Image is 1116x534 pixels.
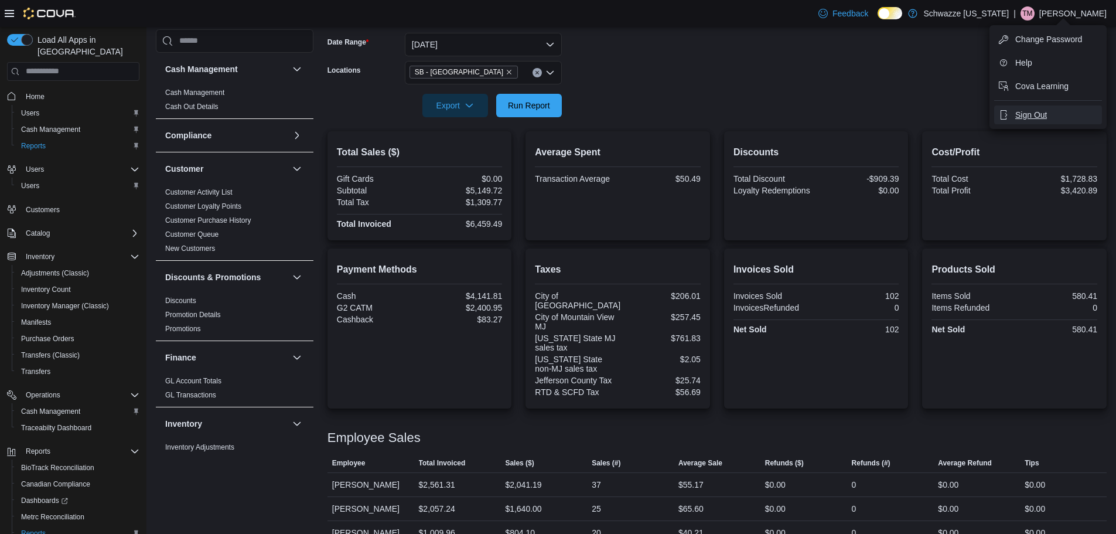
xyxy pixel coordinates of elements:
span: Cash Management [21,125,80,134]
span: Customer Purchase History [165,216,251,225]
span: Dashboards [16,494,139,508]
span: Average Sale [678,458,722,468]
a: Home [21,90,49,104]
h2: Cost/Profit [931,145,1097,159]
span: Employee [332,458,366,468]
div: Finance [156,374,313,407]
span: Users [16,106,139,120]
span: GL Account Totals [165,376,221,386]
button: Cash Management [165,63,288,75]
div: Jefferson County Tax [535,376,615,385]
span: New Customers [165,244,215,253]
div: Total Discount [733,174,814,183]
strong: Total Invoiced [337,219,391,229]
div: $83.27 [422,315,502,324]
button: [DATE] [405,33,562,56]
div: $0.00 [938,502,958,516]
span: Cash Out Details [165,102,219,111]
span: Metrc Reconciliation [21,512,84,522]
button: Inventory Manager (Classic) [12,298,144,314]
a: Dashboards [12,492,144,509]
button: Cash Management [12,121,144,138]
span: Reports [26,447,50,456]
label: Locations [327,66,361,75]
a: GL Account Totals [165,377,221,385]
div: $2,400.95 [422,303,502,312]
div: Subtotal [337,186,417,195]
span: Operations [21,388,139,402]
span: Help [1015,57,1032,69]
div: Loyalty Redemptions [733,186,814,195]
a: Canadian Compliance [16,477,95,491]
div: $50.49 [620,174,701,183]
a: Inventory Adjustments [165,443,234,451]
span: Inventory Count [16,283,139,297]
span: GL Transactions [165,390,216,400]
div: Transaction Average [535,174,615,183]
button: Open list of options [545,68,555,77]
span: Inventory Count [21,285,71,294]
span: Promotion Details [165,310,221,319]
a: Adjustments (Classic) [16,266,94,280]
button: BioTrack Reconciliation [12,460,144,476]
div: 0 [852,502,856,516]
div: Total Tax [337,198,417,207]
div: G2 CATM [337,303,417,312]
a: Promotions [165,325,201,333]
span: Promotions [165,324,201,334]
button: Reports [12,138,144,154]
div: Gift Cards [337,174,417,183]
div: $2,041.19 [505,478,541,492]
h3: Discounts & Promotions [165,271,261,283]
span: Customers [21,202,139,217]
div: 102 [818,291,899,301]
p: | [1013,6,1016,21]
span: Average Refund [938,458,992,468]
h3: Finance [165,352,196,363]
div: $0.00 [765,502,786,516]
a: Cash Management [165,89,224,97]
button: Inventory [165,418,288,430]
a: Feedback [814,2,873,25]
span: Inventory Manager (Classic) [21,301,109,311]
a: BioTrack Reconciliation [16,461,99,475]
a: Reports [16,139,50,153]
div: $0.00 [422,174,502,183]
span: Catalog [26,229,50,238]
div: [PERSON_NAME] [327,473,414,496]
span: Manifests [16,315,139,329]
input: Dark Mode [878,7,902,19]
div: $5,149.72 [422,186,502,195]
h2: Payment Methods [337,263,503,277]
button: Finance [165,352,288,363]
button: Operations [21,388,65,402]
button: Home [2,88,144,105]
button: Purchase Orders [12,331,144,347]
span: Users [26,165,44,174]
div: 0 [1017,303,1097,312]
div: $4,141.81 [422,291,502,301]
a: Inventory Manager (Classic) [16,299,114,313]
h3: Inventory [165,418,202,430]
span: Inventory [26,252,54,261]
button: Finance [290,351,304,365]
span: BioTrack Reconciliation [16,461,139,475]
div: $257.45 [620,312,701,322]
span: Run Report [508,100,550,111]
button: Catalog [2,225,144,242]
button: Inventory [2,249,144,265]
h2: Taxes [535,263,701,277]
span: SB - [GEOGRAPHIC_DATA] [415,66,503,78]
div: Cash [337,291,417,301]
span: Adjustments (Classic) [21,268,89,278]
button: Catalog [21,226,54,240]
h3: Compliance [165,130,211,141]
p: [PERSON_NAME] [1039,6,1107,21]
a: Customers [21,203,64,217]
div: 102 [818,325,899,334]
div: $2.05 [620,355,701,364]
div: $0.00 [1025,502,1045,516]
span: Feedback [832,8,868,19]
div: Thomas Maxwell [1021,6,1035,21]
